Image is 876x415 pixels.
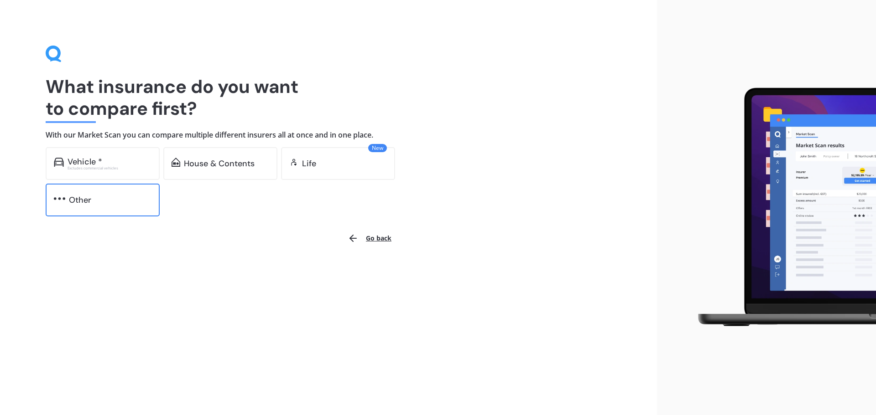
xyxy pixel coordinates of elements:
[368,144,387,152] span: New
[68,166,151,170] div: Excludes commercial vehicles
[184,159,255,168] div: House & Contents
[685,82,876,333] img: laptop.webp
[68,157,102,166] div: Vehicle *
[46,76,611,119] h1: What insurance do you want to compare first?
[342,227,397,249] button: Go back
[302,159,316,168] div: Life
[54,194,65,203] img: other.81dba5aafe580aa69f38.svg
[69,195,91,205] div: Other
[289,158,298,167] img: life.f720d6a2d7cdcd3ad642.svg
[54,158,64,167] img: car.f15378c7a67c060ca3f3.svg
[46,130,611,140] h4: With our Market Scan you can compare multiple different insurers all at once and in one place.
[172,158,180,167] img: home-and-contents.b802091223b8502ef2dd.svg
